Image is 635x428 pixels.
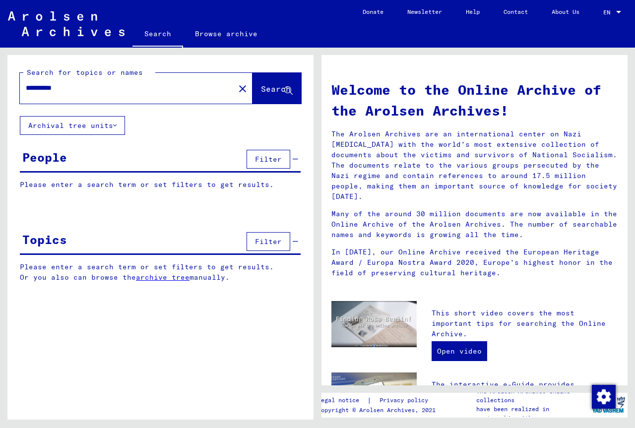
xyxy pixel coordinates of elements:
[261,84,291,94] span: Search
[247,232,290,251] button: Filter
[331,129,618,202] p: The Arolsen Archives are an international center on Nazi [MEDICAL_DATA] with the world’s most ext...
[255,155,282,164] span: Filter
[476,387,589,405] p: The Arolsen Archives online collections
[22,148,67,166] div: People
[317,406,440,415] p: Copyright © Arolsen Archives, 2021
[136,273,190,282] a: archive tree
[476,405,589,423] p: have been realized in partnership with
[22,231,67,248] div: Topics
[331,247,618,278] p: In [DATE], our Online Archive received the European Heritage Award / Europa Nostra Award 2020, Eu...
[132,22,183,48] a: Search
[20,262,301,283] p: Please enter a search term or set filters to get results. Or you also can browse the manually.
[331,209,618,240] p: Many of the around 30 million documents are now available in the Online Archive of the Arolsen Ar...
[183,22,269,46] a: Browse archive
[255,237,282,246] span: Filter
[233,78,253,98] button: Clear
[331,79,618,121] h1: Welcome to the Online Archive of the Arolsen Archives!
[27,68,143,77] mat-label: Search for topics or names
[237,83,249,95] mat-icon: close
[20,180,301,190] p: Please enter a search term or set filters to get results.
[8,11,125,36] img: Arolsen_neg.svg
[317,395,367,406] a: Legal notice
[590,392,627,417] img: yv_logo.png
[372,395,440,406] a: Privacy policy
[592,385,616,409] img: Change consent
[432,341,487,361] a: Open video
[253,73,301,104] button: Search
[317,395,440,406] div: |
[20,116,125,135] button: Archival tree units
[432,308,618,339] p: This short video covers the most important tips for searching the Online Archive.
[603,9,614,16] span: EN
[331,301,417,348] img: video.jpg
[247,150,290,169] button: Filter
